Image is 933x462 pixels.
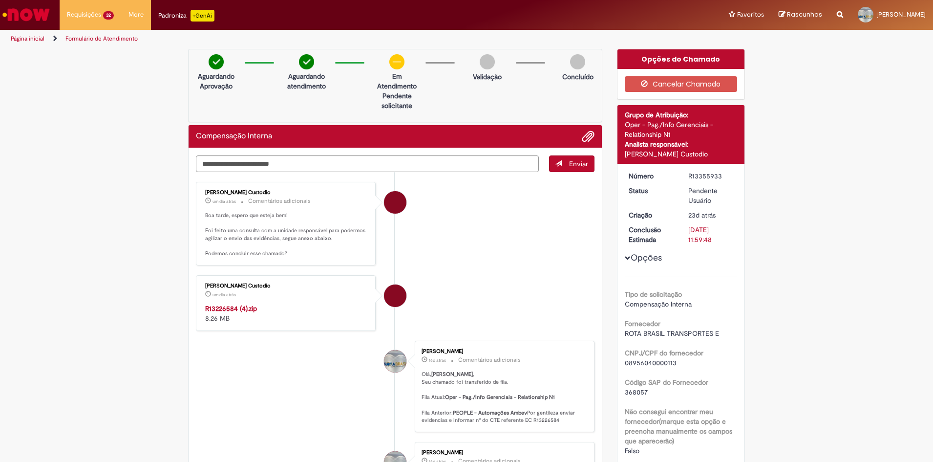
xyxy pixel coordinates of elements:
div: [PERSON_NAME] [422,349,584,354]
b: Não consegui encontrar meu fornecedor(marque esta opção e preencha manualmente os campos que apar... [625,407,732,445]
span: Falso [625,446,639,455]
img: img-circle-grey.png [480,54,495,69]
p: Pendente solicitante [373,91,421,110]
span: 23d atrás [688,211,716,220]
b: Oper - Pag./Info Gerenciais - Relationship N1 [445,394,555,401]
div: Igor Alexandre Custodio [384,285,406,307]
p: Aguardando atendimento [283,71,330,91]
div: Joao Carvalho [384,350,406,373]
a: Rascunhos [779,10,822,20]
span: [PERSON_NAME] [876,10,926,19]
img: ServiceNow [1,5,51,24]
dt: Status [621,186,681,196]
span: um dia atrás [212,198,236,204]
div: Analista responsável: [625,139,738,149]
div: Grupo de Atribuição: [625,110,738,120]
img: check-circle-green.png [299,54,314,69]
div: 05/08/2025 14:54:46 [688,210,734,220]
dt: Número [621,171,681,181]
div: [PERSON_NAME] [422,450,584,456]
div: Igor Alexandre Custodio [384,191,406,214]
small: Comentários adicionais [458,356,521,364]
div: Oper - Pag./Info Gerenciais - Relationship N1 [625,120,738,139]
b: Fornecedor [625,319,660,328]
span: 16d atrás [429,357,446,363]
span: Rascunhos [787,10,822,19]
img: circle-minus.png [389,54,404,69]
dt: Conclusão Estimada [621,225,681,244]
div: [PERSON_NAME] Custodio [205,190,368,196]
time: 27/08/2025 10:52:27 [212,292,236,298]
div: [PERSON_NAME] Custodio [205,283,368,289]
p: Concluído [562,72,594,82]
time: 27/08/2025 10:52:40 [212,198,236,204]
div: Opções do Chamado [617,49,745,69]
button: Enviar [549,155,594,172]
span: Requisições [67,10,101,20]
img: img-circle-grey.png [570,54,585,69]
div: Padroniza [158,10,214,22]
div: [DATE] 11:59:48 [688,225,734,244]
p: Em Atendimento [373,71,421,91]
span: um dia atrás [212,292,236,298]
img: check-circle-green.png [209,54,224,69]
b: PEOPLE - Automações Ambev [453,409,527,417]
span: Enviar [569,159,588,168]
span: Favoritos [737,10,764,20]
b: [PERSON_NAME] [431,371,473,378]
p: Olá, , Seu chamado foi transferido de fila. Fila Atual: Fila Anterior: Por gentileza enviar evide... [422,371,584,424]
h2: Compensação Interna Histórico de tíquete [196,132,272,141]
div: Pendente Usuário [688,186,734,205]
span: More [128,10,144,20]
div: [PERSON_NAME] Custodio [625,149,738,159]
p: Aguardando Aprovação [192,71,240,91]
a: Página inicial [11,35,44,43]
a: R13226584 (4).zip [205,304,257,313]
div: 8.26 MB [205,304,368,323]
b: Código SAP do Fornecedor [625,378,708,387]
b: CNPJ/CPF do fornecedor [625,349,703,357]
p: +GenAi [191,10,214,22]
span: Compensação Interna [625,300,692,308]
span: 368057 [625,388,648,396]
p: Validação [473,72,502,82]
button: Cancelar Chamado [625,76,738,92]
button: Adicionar anexos [582,130,594,143]
span: ROTA BRASIL TRANSPORTES E [625,329,719,338]
p: Boa tarde, espero que esteja bem! Foi feito uma consulta com a unidade responsável para podermos ... [205,212,368,258]
small: Comentários adicionais [248,197,311,205]
dt: Criação [621,210,681,220]
a: Formulário de Atendimento [65,35,138,43]
b: Tipo de solicitação [625,290,682,299]
time: 13/08/2025 08:17:59 [429,357,446,363]
time: 05/08/2025 14:54:46 [688,211,716,220]
textarea: Digite sua mensagem aqui... [196,155,539,172]
div: R13355933 [688,171,734,181]
span: 08956040000113 [625,358,677,367]
span: 32 [103,11,114,20]
ul: Trilhas de página [7,30,615,48]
